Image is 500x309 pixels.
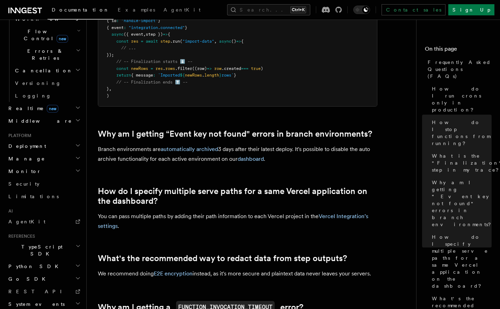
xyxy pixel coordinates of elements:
span: References [6,233,35,239]
button: Cancellation [12,64,82,77]
a: Documentation [48,2,114,20]
span: , [143,32,146,37]
button: Manage [6,152,82,165]
span: } [107,86,109,91]
span: { [168,32,170,37]
span: newRows [185,73,202,78]
span: rows` [222,73,234,78]
span: = [151,66,153,71]
span: Versioning [15,80,61,86]
button: Monitor [6,165,82,178]
a: Frequently Asked Questions (FAQs) [425,56,492,82]
span: = [141,39,143,44]
button: Middleware [6,115,82,127]
a: AgentKit [6,215,82,228]
span: rows [165,66,175,71]
a: What's the recommended way to redact data from step outputs? [98,253,347,263]
span: AgentKit [164,7,201,13]
a: Why am I getting “Event key not found" errors in branch environments? [98,129,372,139]
span: Python SDK [6,263,63,270]
span: ${ [180,73,185,78]
span: await [146,39,158,44]
span: ({ event [124,32,143,37]
span: Manage [6,155,45,162]
span: length [204,73,219,78]
span: Middleware [6,117,72,124]
span: row [214,66,222,71]
button: Python SDK [6,260,82,273]
span: ((row) [192,66,207,71]
button: TypeScript SDK [6,240,82,260]
span: async [219,39,231,44]
span: Monitor [6,168,41,175]
span: Platform [6,133,31,138]
button: Deployment [6,140,82,152]
span: How do I stop functions from running? [432,119,492,147]
a: dashboard [238,156,264,162]
span: new [57,35,68,43]
span: ) [261,66,263,71]
span: true [251,66,261,71]
a: What is the "Finalization" step in my trace? [429,150,492,176]
span: // -- Finalization starts ⬇️ -- [116,59,193,64]
a: E2E encryption [154,270,193,277]
span: step [160,39,170,44]
button: Search...Ctrl+K [227,4,310,15]
h4: On this page [425,45,492,56]
a: REST API [6,285,82,298]
span: How do I specify multiple serve paths for a same Vercel application on the dashboard? [432,233,492,289]
span: `Imported [158,73,180,78]
span: .run [170,39,180,44]
a: How do I specify multiple serve paths for a same Vercel application on the dashboard? [429,231,492,292]
span: // ... [121,45,136,50]
a: automatically archived [161,146,218,152]
span: "import-data" [182,39,214,44]
span: } [219,73,222,78]
span: { [241,39,244,44]
span: () [231,39,236,44]
span: AgentKit [8,219,45,224]
span: new [47,105,58,113]
span: } [234,73,236,78]
span: { message [131,73,153,78]
button: Realtimenew [6,102,82,115]
button: Flow Controlnew [12,25,82,45]
span: }); [107,52,114,57]
a: How do I run crons only in production? [429,82,492,116]
a: Sign Up [448,4,494,15]
p: We recommend doing instead, as it's more secure and plaintext data never leaves your servers. [98,269,377,279]
a: Limitations [6,190,82,203]
span: res [131,39,138,44]
span: "integration.connected" [129,25,185,30]
span: . [202,73,204,78]
span: : [153,73,155,78]
span: .filter [175,66,192,71]
span: async [111,32,124,37]
button: Go SDK [6,273,82,285]
span: Realtime [6,105,58,112]
a: Examples [114,2,159,19]
span: ( [180,39,182,44]
p: You can pass multiple paths by adding their path information to each Vercel project in the . [98,211,377,231]
span: . [163,66,165,71]
p: Branch environments are 3 days after their latest deploy. It's possible to disable the auto archi... [98,144,377,164]
span: => [236,39,241,44]
span: REST API [8,289,68,294]
span: , [214,39,217,44]
span: Frequently Asked Questions (FAQs) [428,59,492,80]
span: : [116,18,119,23]
span: => [163,32,168,37]
a: Versioning [12,77,82,89]
span: Why am I getting “Event key not found" errors in branch environments? [432,179,496,228]
span: Flow Control [12,28,77,42]
span: { event [107,25,124,30]
span: , [109,86,111,91]
span: Security [8,181,39,187]
span: "handle-import" [121,18,158,23]
span: : [124,25,126,30]
span: } [158,18,160,23]
span: newRows [131,66,148,71]
span: Documentation [52,7,109,13]
span: Errors & Retries [12,48,76,62]
span: => [207,66,212,71]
